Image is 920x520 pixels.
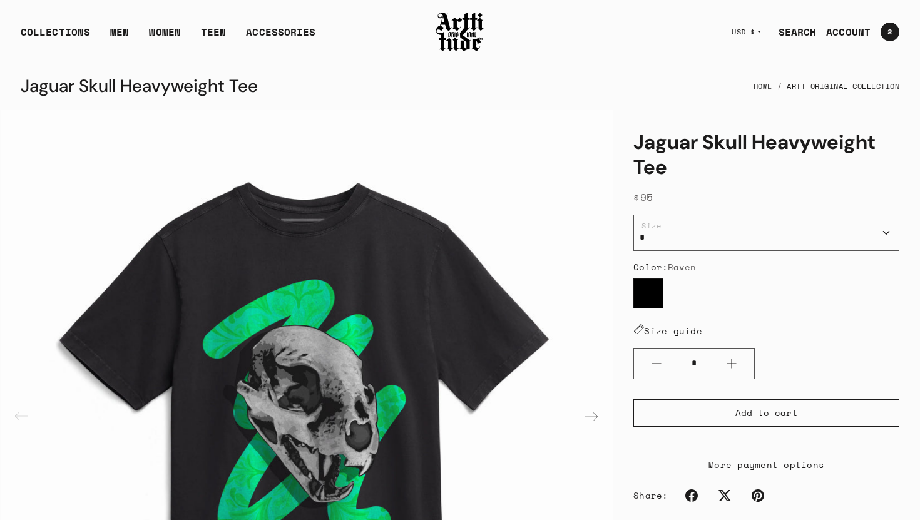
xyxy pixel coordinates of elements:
[668,260,697,273] span: Raven
[754,73,772,100] a: Home
[633,130,899,180] h1: Jaguar Skull Heavyweight Tee
[769,19,817,44] a: SEARCH
[887,28,892,36] span: 2
[709,349,754,379] button: Plus
[11,24,325,49] ul: Main navigation
[679,352,709,375] input: Quantity
[678,482,705,509] a: Facebook
[21,24,90,49] div: COLLECTIONS
[744,482,772,509] a: Pinterest
[633,399,899,427] button: Add to cart
[816,19,871,44] a: ACCOUNT
[711,482,739,509] a: Twitter
[633,489,668,502] span: Share:
[633,457,899,472] a: More payment options
[871,18,899,46] a: Open cart
[246,24,315,49] div: ACCESSORIES
[21,71,258,101] div: Jaguar Skull Heavyweight Tee
[787,73,899,100] a: ARTT Original Collection
[732,27,755,37] span: USD $
[735,407,798,419] span: Add to cart
[435,11,485,53] img: Arttitude
[633,324,702,337] a: Size guide
[576,402,606,432] div: Next slide
[633,190,653,205] span: $95
[110,24,129,49] a: MEN
[724,18,769,46] button: USD $
[633,261,899,273] div: Color:
[149,24,181,49] a: WOMEN
[633,278,663,308] label: Raven
[201,24,226,49] a: TEEN
[634,349,679,379] button: Minus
